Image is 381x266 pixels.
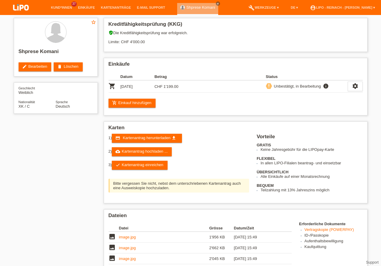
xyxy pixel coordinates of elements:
[109,30,363,49] div: Die Kreditfähigkeitsprüfung war erfolgreich. Limite: CHF 4'000.00
[19,86,35,90] span: Geschlecht
[112,134,182,143] a: credit_card Kartenantrag herunterladen get_app
[112,161,168,170] a: checkKartenantrag einreichen
[98,6,134,9] a: Kartenanträge
[54,62,82,71] a: deleteLöschen
[56,100,68,104] span: Sprache
[19,104,30,109] span: Kosovo / C / 09.01.1989
[109,82,116,90] i: POSP00028029
[257,183,274,188] b: BEQUEM
[246,6,282,9] a: buildWerkzeuge ▾
[288,6,301,9] a: DE ▾
[352,83,359,89] i: settings
[109,213,363,222] h2: Dateien
[260,161,362,165] li: In allen LIPO-Filialen beantrag- und einsetzbar
[71,1,77,7] span: 37
[109,21,363,30] h2: Kreditfähigkeitsprüfung (KKG)
[91,19,96,26] a: star_border
[209,232,234,243] td: 1'956 KB
[112,147,172,156] a: cloud_uploadKartenantrag hochladen ...
[307,6,378,9] a: account_circleLIPO - Reinach - [PERSON_NAME] ▾
[56,104,70,109] span: Deutsch
[260,174,362,179] li: Alle Einkäufe auf einer Monatsrechnung
[257,143,271,147] b: GRATIS
[266,73,348,80] th: Status
[257,170,288,174] b: ÜBERSICHTLICH
[322,83,329,89] i: info
[119,256,136,261] a: image.jpg
[109,255,116,262] i: image
[57,64,62,69] i: delete
[234,232,283,243] td: [DATE] 15:49
[272,83,321,89] div: Unbestätigt, in Bearbeitung
[305,239,363,244] li: Aufenthaltsbewilligung
[109,244,116,251] i: image
[75,6,98,9] a: Einkäufe
[257,156,275,161] b: FLEXIBEL
[260,147,362,152] li: Keine Jahresgebühr für die LIPOpay-Karte
[154,80,189,93] td: CHF 1'199.00
[305,233,363,239] li: ID-/Passkopie
[234,243,283,253] td: [DATE] 15:49
[109,61,363,70] h2: Einkäufe
[186,5,215,10] a: Shprese Komani
[115,136,120,140] i: credit_card
[119,235,136,239] a: image.jpg
[109,179,249,193] div: Bitte vergessen Sie nicht, nebst dem unterschriebenen Kartenantrag auch eine Ausweiskopie hochzul...
[121,73,155,80] th: Datum
[209,243,234,253] td: 2'662 KB
[109,99,156,108] a: add_shopping_cartEinkauf hinzufügen
[19,86,56,95] div: Weiblich
[109,233,116,240] i: image
[234,253,283,264] td: [DATE] 15:49
[305,244,363,250] li: Kaufquittung
[216,2,219,5] i: close
[48,6,75,9] a: Kund*innen
[209,253,234,264] td: 2'045 KB
[19,49,93,58] h2: Shprese Komani
[109,134,249,143] div: 1)
[209,225,234,232] th: Grösse
[154,73,189,80] th: Betrag
[6,12,36,17] a: LIPO pay
[234,225,283,232] th: Datum/Zeit
[109,147,249,156] div: 2)
[109,161,249,170] div: 3)
[19,100,35,104] span: Nationalität
[366,260,379,265] a: Support
[91,19,96,25] i: star_border
[305,227,354,232] a: Vertragskopie (POWERPAY)
[249,5,254,11] i: build
[119,225,209,232] th: Datei
[112,100,117,105] i: add_shopping_cart
[267,84,271,88] i: priority_high
[121,80,155,93] td: [DATE]
[299,222,363,226] h4: Erforderliche Dokumente
[310,5,316,11] i: account_circle
[19,62,52,71] a: editBearbeiten
[216,1,220,6] a: close
[115,163,120,167] i: check
[257,134,362,143] h2: Vorteile
[115,149,120,154] i: cloud_upload
[119,246,136,250] a: image.jpg
[123,136,171,140] span: Kartenantrag herunterladen
[109,30,113,35] i: verified_user
[109,125,363,134] h2: Karten
[171,136,176,140] i: get_app
[134,6,168,9] a: E-Mail Support
[22,64,27,69] i: edit
[260,188,362,192] li: Teilzahlung mit 13% Jahreszins möglich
